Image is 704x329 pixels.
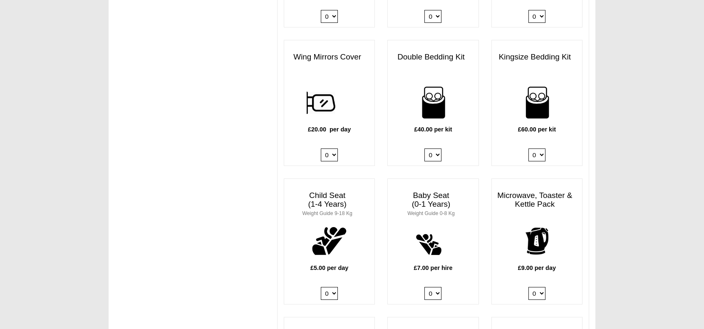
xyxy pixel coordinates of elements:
img: child.png [307,218,352,264]
h3: Kingsize Bedding Kit [492,49,582,66]
b: £7.00 per hire [414,265,453,271]
img: kettle.png [514,218,560,264]
h3: Child Seat (1-4 Years) [284,187,374,221]
small: Weight Guide 9-18 Kg [302,210,352,216]
img: baby.png [411,218,456,264]
img: bedding-for-two.png [411,80,456,125]
b: £5.00 per day [310,265,348,271]
h3: Microwave, Toaster & Kettle Pack [492,187,582,213]
small: Weight Guide 0-8 Kg [407,210,455,216]
h3: Double Bedding Kit [388,49,478,66]
img: bedding-for-two.png [514,80,560,125]
b: £60.00 per kit [518,126,556,133]
h3: Baby Seat (0-1 Years) [388,187,478,221]
b: £40.00 per kit [414,126,452,133]
img: wing.png [307,80,352,125]
b: £9.00 per day [518,265,556,271]
b: £20.00 per day [308,126,351,133]
h3: Wing Mirrors Cover [284,49,374,66]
